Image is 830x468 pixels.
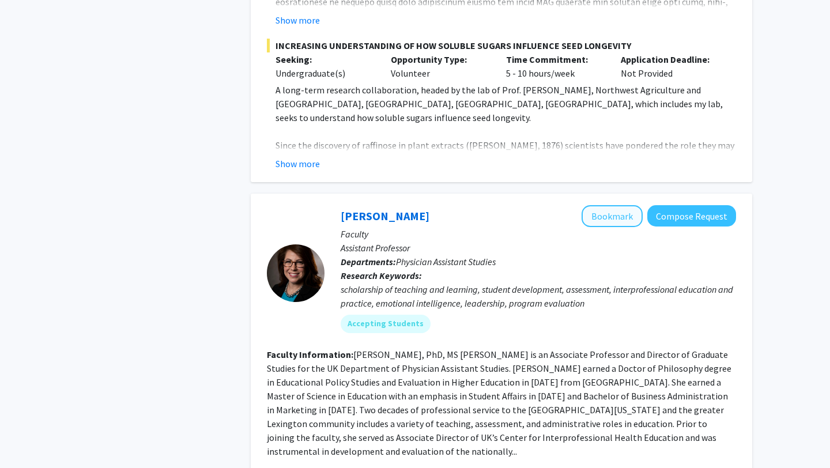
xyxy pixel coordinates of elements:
[506,52,604,66] p: Time Commitment:
[276,52,373,66] p: Seeking:
[276,139,735,262] span: Since the discovery of raffinose in plant extracts ([PERSON_NAME], 1876) scientists have pondered...
[612,52,727,80] div: Not Provided
[267,349,731,457] fg-read-more: [PERSON_NAME], PhD, MS [PERSON_NAME] is an Associate Professor and Director of Graduate Studies f...
[341,315,431,333] mat-chip: Accepting Students
[497,52,613,80] div: 5 - 10 hours/week
[341,241,736,255] p: Assistant Professor
[621,52,719,66] p: Application Deadline:
[267,39,736,52] span: INCREASING UNDERSTANDING OF HOW SOLUBLE SUGARS INFLUENCE SEED LONGEVITY
[276,66,373,80] div: Undergraduate(s)
[647,205,736,227] button: Compose Request to Leslie Woltenberg
[267,349,353,360] b: Faculty Information:
[341,270,422,281] b: Research Keywords:
[582,205,643,227] button: Add Leslie Woltenberg to Bookmarks
[341,227,736,241] p: Faculty
[391,52,489,66] p: Opportunity Type:
[382,52,497,80] div: Volunteer
[341,209,429,223] a: [PERSON_NAME]
[341,282,736,310] div: scholarship of teaching and learning, student development, assessment, interprofessional educatio...
[276,84,723,123] span: A long-term research collaboration, headed by the lab of Prof. [PERSON_NAME], Northwest Agricultu...
[396,256,496,267] span: Physician Assistant Studies
[276,13,320,27] button: Show more
[9,416,49,459] iframe: Chat
[276,157,320,171] button: Show more
[341,256,396,267] b: Departments:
